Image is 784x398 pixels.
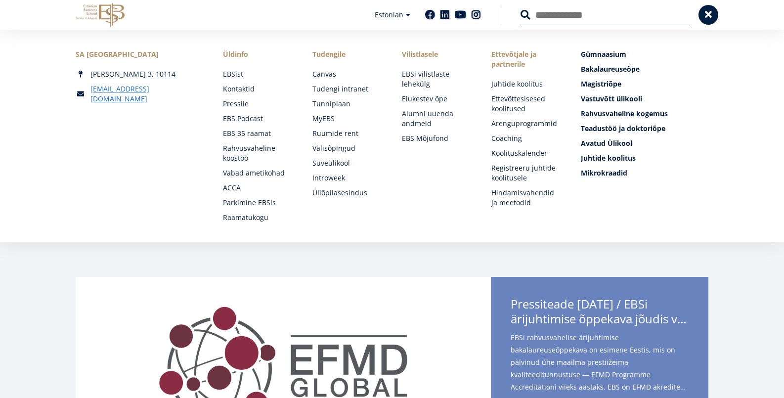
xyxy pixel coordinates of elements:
[223,183,293,193] a: ACCA
[581,109,708,119] a: Rahvusvaheline kogemus
[581,124,708,133] a: Teadustöö ja doktoriõpe
[581,49,626,59] span: Gümnaasium
[581,79,708,89] a: Magistriõpe
[76,49,203,59] div: SA [GEOGRAPHIC_DATA]
[581,79,621,88] span: Magistriõpe
[76,69,203,79] div: [PERSON_NAME] 3, 10114
[402,69,472,89] a: EBSi vilistlaste lehekülg
[312,188,382,198] a: Üliõpilasesindus
[402,94,472,104] a: Elukestev õpe
[312,173,382,183] a: Introweek
[223,99,293,109] a: Pressile
[491,163,561,183] a: Registreeru juhtide koolitusele
[312,143,382,153] a: Välisõpingud
[581,138,632,148] span: Avatud Ülikool
[581,124,665,133] span: Teadustöö ja doktoriõpe
[581,94,708,104] a: Vastuvõtt ülikooli
[581,109,668,118] span: Rahvusvaheline kogemus
[581,94,642,103] span: Vastuvõtt ülikooli
[511,331,689,397] span: EBSi rahvusvahelise ärijuhtimise bakalaureuseõppekava on esimene Eestis, mis on pälvinud ühe maai...
[581,168,627,177] span: Mikrokraadid
[581,49,708,59] a: Gümnaasium
[223,49,293,59] span: Üldinfo
[223,84,293,94] a: Kontaktid
[491,119,561,129] a: Arenguprogrammid
[491,79,561,89] a: Juhtide koolitus
[581,64,640,74] span: Bakalaureuseõpe
[223,198,293,208] a: Parkimine EBSis
[440,10,450,20] a: Linkedin
[223,143,293,163] a: Rahvusvaheline koostöö
[581,64,708,74] a: Bakalaureuseõpe
[511,297,689,329] span: Pressiteade [DATE] / EBSi
[223,168,293,178] a: Vabad ametikohad
[491,49,561,69] span: Ettevõtjale ja partnerile
[312,114,382,124] a: MyEBS
[90,84,203,104] a: [EMAIL_ADDRESS][DOMAIN_NAME]
[312,158,382,168] a: Suveülikool
[491,188,561,208] a: Hindamisvahendid ja meetodid
[581,153,636,163] span: Juhtide koolitus
[511,311,689,326] span: ärijuhtimise õppekava jõudis viieaastase EFMD akrediteeringuga maailma parimate hulka
[402,133,472,143] a: EBS Mõjufond
[491,148,561,158] a: Koolituskalender
[425,10,435,20] a: Facebook
[223,114,293,124] a: EBS Podcast
[511,381,689,393] span: Accreditationi viieks aastaks. EBS on EFMD akrediteeringu saanud juba varasemalt kolmeks aastaks,...
[312,99,382,109] a: Tunniplaan
[312,69,382,79] a: Canvas
[581,138,708,148] a: Avatud Ülikool
[471,10,481,20] a: Instagram
[491,133,561,143] a: Coaching
[402,49,472,59] span: Vilistlasele
[491,94,561,114] a: Ettevõttesisesed koolitused
[312,49,382,59] a: Tudengile
[223,129,293,138] a: EBS 35 raamat
[581,153,708,163] a: Juhtide koolitus
[581,168,708,178] a: Mikrokraadid
[223,69,293,79] a: EBSist
[223,213,293,222] a: Raamatukogu
[312,84,382,94] a: Tudengi intranet
[455,10,466,20] a: Youtube
[402,109,472,129] a: Alumni uuenda andmeid
[312,129,382,138] a: Ruumide rent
